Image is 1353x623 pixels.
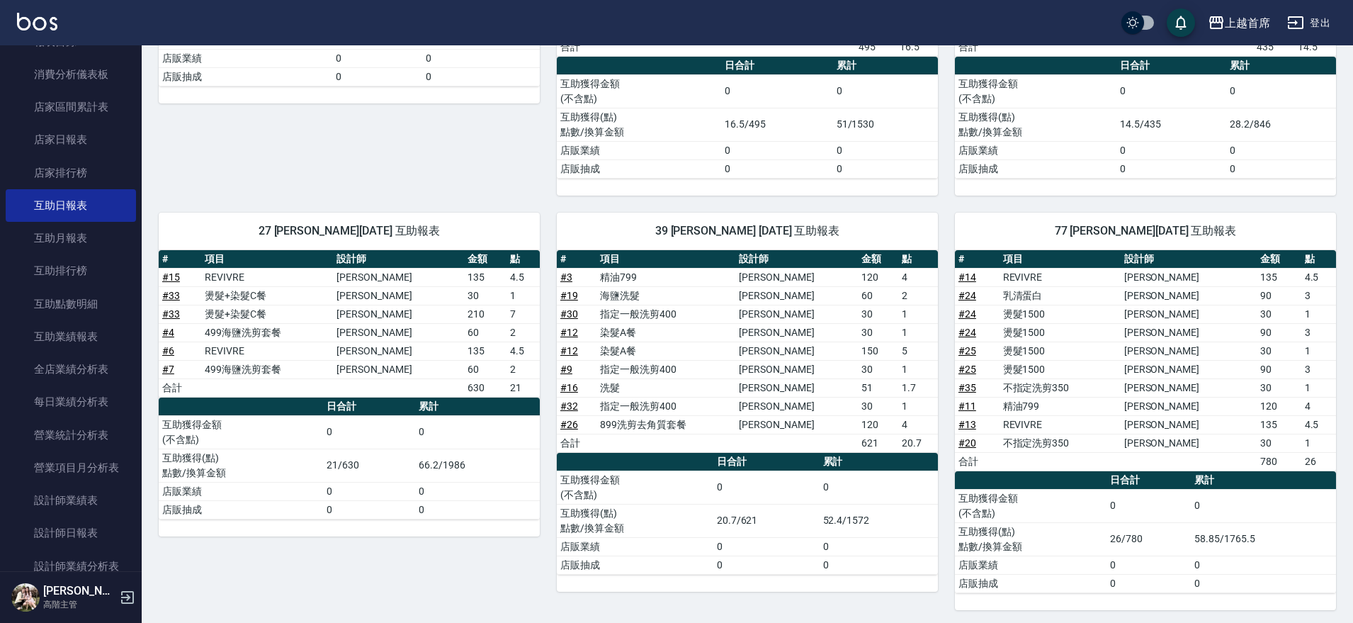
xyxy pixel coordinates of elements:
[574,224,921,238] span: 39 [PERSON_NAME] [DATE] 互助報表
[6,288,136,320] a: 互助點數明細
[1301,378,1336,397] td: 1
[735,342,858,360] td: [PERSON_NAME]
[1106,471,1191,490] th: 日合計
[1167,9,1195,37] button: save
[1257,434,1301,452] td: 30
[560,271,572,283] a: #3
[833,108,938,141] td: 51/1530
[820,556,938,574] td: 0
[464,305,506,323] td: 210
[833,57,938,75] th: 累計
[735,250,858,269] th: 設計師
[858,323,898,342] td: 30
[958,419,976,430] a: #13
[958,437,976,449] a: #20
[557,159,721,178] td: 店販抽成
[1301,360,1336,378] td: 3
[833,141,938,159] td: 0
[1000,268,1121,286] td: REVIVRE
[596,250,735,269] th: 項目
[557,453,938,575] table: a dense table
[958,308,976,320] a: #24
[1226,159,1336,178] td: 0
[955,141,1116,159] td: 店販業績
[1226,141,1336,159] td: 0
[1121,268,1257,286] td: [PERSON_NAME]
[1226,108,1336,141] td: 28.2/846
[201,286,333,305] td: 燙髮+染髮C餐
[596,360,735,378] td: 指定一般洗剪400
[898,397,938,415] td: 1
[896,38,938,56] td: 16.5
[159,250,201,269] th: #
[464,378,506,397] td: 630
[201,360,333,378] td: 499海鹽洗剪套餐
[162,271,180,283] a: #15
[958,345,976,357] a: #25
[955,57,1336,179] table: a dense table
[735,268,858,286] td: [PERSON_NAME]
[464,268,506,286] td: 135
[1257,286,1301,305] td: 90
[1301,415,1336,434] td: 4.5
[735,286,858,305] td: [PERSON_NAME]
[721,57,833,75] th: 日合計
[858,378,898,397] td: 51
[1000,342,1121,360] td: 燙髮1500
[323,398,415,416] th: 日合計
[858,434,898,452] td: 621
[820,453,938,471] th: 累計
[6,517,136,549] a: 設計師日報表
[415,415,540,449] td: 0
[1301,434,1336,452] td: 1
[955,574,1106,593] td: 店販抽成
[955,38,997,56] td: 合計
[557,74,721,108] td: 互助獲得金額 (不含點)
[1121,342,1257,360] td: [PERSON_NAME]
[596,378,735,397] td: 洗髮
[162,364,174,375] a: #7
[898,360,938,378] td: 1
[955,522,1106,556] td: 互助獲得(點) 點數/換算金額
[820,471,938,504] td: 0
[159,250,540,398] table: a dense table
[858,268,898,286] td: 120
[6,451,136,484] a: 營業項目月分析表
[958,271,976,283] a: #14
[1257,342,1301,360] td: 30
[1257,250,1301,269] th: 金額
[557,38,599,56] td: 合計
[506,286,540,305] td: 1
[1116,108,1226,141] td: 14.5/435
[1106,574,1191,593] td: 0
[858,342,898,360] td: 150
[422,67,540,86] td: 0
[735,415,858,434] td: [PERSON_NAME]
[596,286,735,305] td: 海鹽洗髮
[735,305,858,323] td: [PERSON_NAME]
[1116,74,1226,108] td: 0
[333,323,463,342] td: [PERSON_NAME]
[464,323,506,342] td: 60
[323,449,415,482] td: 21/630
[332,67,422,86] td: 0
[855,38,897,56] td: 495
[1000,415,1121,434] td: REVIVRE
[43,598,115,611] p: 高階主管
[464,342,506,360] td: 135
[506,323,540,342] td: 2
[713,453,820,471] th: 日合計
[596,323,735,342] td: 染髮A餐
[955,74,1116,108] td: 互助獲得金額 (不含點)
[735,397,858,415] td: [PERSON_NAME]
[560,327,578,338] a: #12
[958,327,976,338] a: #24
[898,415,938,434] td: 4
[201,268,333,286] td: REVIVRE
[323,415,415,449] td: 0
[333,268,463,286] td: [PERSON_NAME]
[333,342,463,360] td: [PERSON_NAME]
[323,500,415,519] td: 0
[557,250,938,453] table: a dense table
[1257,452,1301,471] td: 780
